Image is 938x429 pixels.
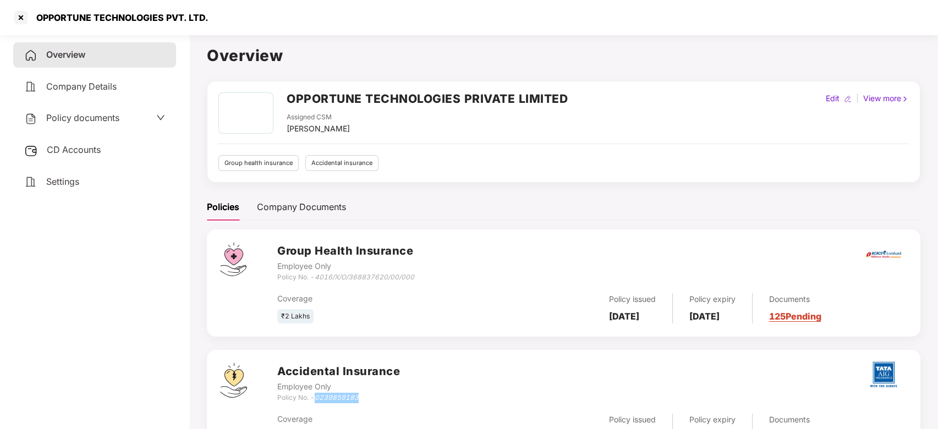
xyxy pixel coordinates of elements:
[277,243,414,260] h3: Group Health Insurance
[901,95,909,103] img: rightIcon
[277,393,400,403] div: Policy No. -
[287,123,350,135] div: [PERSON_NAME]
[156,113,165,122] span: down
[220,243,246,276] img: svg+xml;base64,PHN2ZyB4bWxucz0iaHR0cDovL3d3dy53My5vcmcvMjAwMC9zdmciIHdpZHRoPSI0Ny43MTQiIGhlaWdodD...
[24,175,37,189] img: svg+xml;base64,PHN2ZyB4bWxucz0iaHR0cDovL3d3dy53My5vcmcvMjAwMC9zdmciIHdpZHRoPSIyNCIgaGVpZ2h0PSIyNC...
[689,414,736,426] div: Policy expiry
[277,413,487,425] div: Coverage
[207,43,920,68] h1: Overview
[30,12,209,23] div: OPPORTUNE TECHNOLOGIES PVT. LTD.
[277,260,414,272] div: Employee Only
[305,155,379,171] div: Accidental insurance
[315,273,414,281] i: 4016/X/O/368837620/00/000
[46,112,119,123] span: Policy documents
[277,363,400,380] h3: Accidental Insurance
[277,272,414,283] div: Policy No. -
[218,155,299,171] div: Group health insurance
[315,393,359,402] i: 0239859183
[46,81,117,92] span: Company Details
[257,200,346,214] div: Company Documents
[220,363,247,398] img: svg+xml;base64,PHN2ZyB4bWxucz0iaHR0cDovL3d3dy53My5vcmcvMjAwMC9zdmciIHdpZHRoPSI0OS4zMjEiIGhlaWdodD...
[46,176,79,187] span: Settings
[769,414,816,426] div: Documents
[609,293,656,305] div: Policy issued
[277,309,314,324] div: ₹2 Lakhs
[769,293,821,305] div: Documents
[277,381,400,393] div: Employee Only
[24,112,37,125] img: svg+xml;base64,PHN2ZyB4bWxucz0iaHR0cDovL3d3dy53My5vcmcvMjAwMC9zdmciIHdpZHRoPSIyNCIgaGVpZ2h0PSIyNC...
[24,144,38,157] img: svg+xml;base64,PHN2ZyB3aWR0aD0iMjUiIGhlaWdodD0iMjQiIHZpZXdCb3g9IjAgMCAyNSAyNCIgZmlsbD0ibm9uZSIgeG...
[207,200,239,214] div: Policies
[287,90,568,108] h2: OPPORTUNE TECHNOLOGIES PRIVATE LIMITED
[824,92,842,105] div: Edit
[689,293,736,305] div: Policy expiry
[46,49,85,60] span: Overview
[277,293,487,305] div: Coverage
[864,248,903,261] img: icici.png
[861,92,911,105] div: View more
[47,144,101,155] span: CD Accounts
[24,49,37,62] img: svg+xml;base64,PHN2ZyB4bWxucz0iaHR0cDovL3d3dy53My5vcmcvMjAwMC9zdmciIHdpZHRoPSIyNCIgaGVpZ2h0PSIyNC...
[287,112,350,123] div: Assigned CSM
[854,92,861,105] div: |
[24,80,37,94] img: svg+xml;base64,PHN2ZyB4bWxucz0iaHR0cDovL3d3dy53My5vcmcvMjAwMC9zdmciIHdpZHRoPSIyNCIgaGVpZ2h0PSIyNC...
[769,311,821,322] a: 125 Pending
[864,355,903,394] img: tatag.png
[844,95,852,103] img: editIcon
[609,311,639,322] b: [DATE]
[689,311,720,322] b: [DATE]
[609,414,656,426] div: Policy issued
